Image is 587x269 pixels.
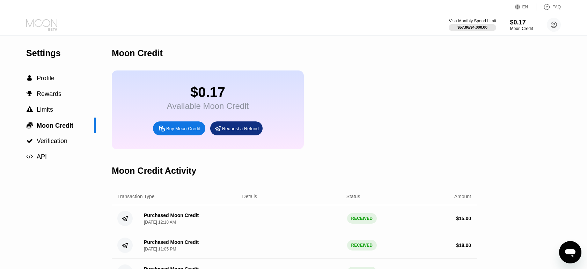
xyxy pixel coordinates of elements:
[26,122,33,129] div: 
[144,220,176,225] div: [DATE] 12:18 AM
[449,18,496,23] div: Visa Monthly Spend Limit
[153,121,205,135] div: Buy Moon Credit
[117,194,155,199] div: Transaction Type
[26,48,96,58] div: Settings
[26,138,33,144] div: 
[112,48,163,58] div: Moon Credit
[166,126,200,132] div: Buy Moon Credit
[510,19,533,26] div: $0.17
[242,194,257,199] div: Details
[26,106,33,113] div: 
[37,122,73,129] span: Moon Credit
[347,213,377,224] div: RECEIVED
[144,247,176,252] div: [DATE] 11:05 PM
[26,91,33,97] div: 
[456,242,471,248] div: $ 18.00
[37,90,61,97] span: Rewards
[346,194,360,199] div: Status
[144,239,199,245] div: Purchased Moon Credit
[536,3,561,10] div: FAQ
[37,137,67,144] span: Verification
[37,75,54,82] span: Profile
[26,154,33,160] div: 
[37,106,53,113] span: Limits
[26,75,33,81] div: 
[522,5,528,9] div: EN
[112,166,196,176] div: Moon Credit Activity
[222,126,259,132] div: Request a Refund
[27,138,33,144] span: 
[347,240,377,251] div: RECEIVED
[210,121,263,135] div: Request a Refund
[27,91,33,97] span: 
[457,25,487,29] div: $57.86 / $4,000.00
[456,216,471,221] div: $ 15.00
[454,194,471,199] div: Amount
[449,18,496,31] div: Visa Monthly Spend Limit$57.86/$4,000.00
[28,75,32,81] span: 
[167,101,249,111] div: Available Moon Credit
[552,5,561,9] div: FAQ
[27,154,33,160] span: 
[37,153,47,160] span: API
[515,3,536,10] div: EN
[167,84,249,100] div: $0.17
[144,212,199,218] div: Purchased Moon Credit
[559,241,581,263] iframe: Button to launch messaging window
[27,122,33,129] span: 
[510,19,533,31] div: $0.17Moon Credit
[510,26,533,31] div: Moon Credit
[27,106,33,113] span: 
